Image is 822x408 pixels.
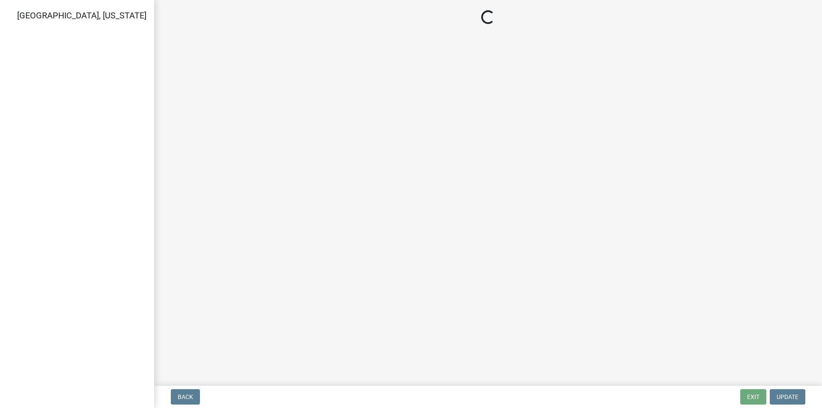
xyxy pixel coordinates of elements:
[777,393,798,400] span: Update
[171,389,200,405] button: Back
[770,389,805,405] button: Update
[17,10,146,21] span: [GEOGRAPHIC_DATA], [US_STATE]
[178,393,193,400] span: Back
[740,389,766,405] button: Exit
